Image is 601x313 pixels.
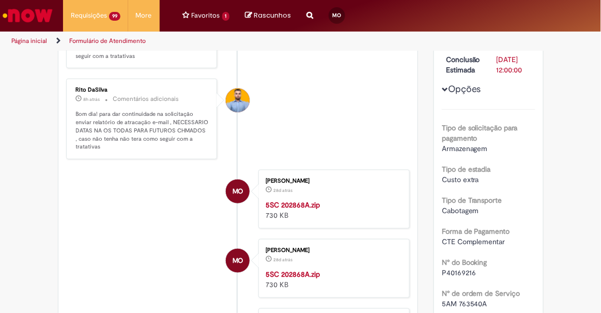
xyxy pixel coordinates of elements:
[266,178,399,184] div: [PERSON_NAME]
[273,257,292,263] time: 02/09/2025 00:38:36
[113,95,179,103] small: Comentários adicionais
[442,123,518,143] b: Tipo de solicitação para pagamento
[245,10,291,20] a: No momento, sua lista de rascunhos tem 0 Itens
[84,96,100,102] span: 8h atrás
[1,5,54,26] img: ServiceNow
[233,179,243,204] span: MO
[226,249,250,273] div: Marcos Vinicius Oliveira
[442,258,487,267] b: N° do Booking
[266,200,320,210] a: 5SC 202868A.zip
[11,37,47,45] a: Página inicial
[69,37,146,45] a: Formulário de Atendimento
[8,32,343,51] ul: Trilhas de página
[266,200,399,220] div: 730 KB
[442,299,487,308] span: 5AM 763540A
[273,257,292,263] span: 28d atrás
[266,270,320,279] a: 5SC 202868A.zip
[226,88,250,112] div: Rito DaSilva
[76,87,209,93] div: Rito DaSilva
[226,180,250,203] div: Marcos Vinicius Oliveira
[84,96,100,102] time: 29/09/2025 11:16:59
[438,54,489,75] dt: Conclusão Estimada
[109,12,120,21] span: 99
[273,187,292,193] time: 02/09/2025 00:38:50
[76,110,209,151] p: Bom dia! para dar continuidade na solicitação enviar relatório de atracação e-mail , NECESSARIO D...
[442,144,488,153] span: Armazenagem
[442,206,479,215] span: Cabotagem
[266,269,399,290] div: 730 KB
[442,165,491,174] b: Tipo de estadia
[266,247,399,254] div: [PERSON_NAME]
[442,227,510,236] b: Forma de Pagamento
[333,12,342,19] span: MO
[442,289,520,298] b: N° de ordem de Serviço
[273,187,292,193] span: 28d atrás
[442,175,479,184] span: Custo extra
[71,10,107,21] span: Requisições
[497,54,532,75] div: [DATE] 12:00:00
[254,10,291,20] span: Rascunhos
[442,196,502,205] b: Tipo de Transporte
[442,237,505,246] span: CTE Complementar
[222,12,230,21] span: 1
[192,10,220,21] span: Favoritos
[233,248,243,273] span: MO
[442,268,476,277] span: P40169216
[136,10,152,21] span: More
